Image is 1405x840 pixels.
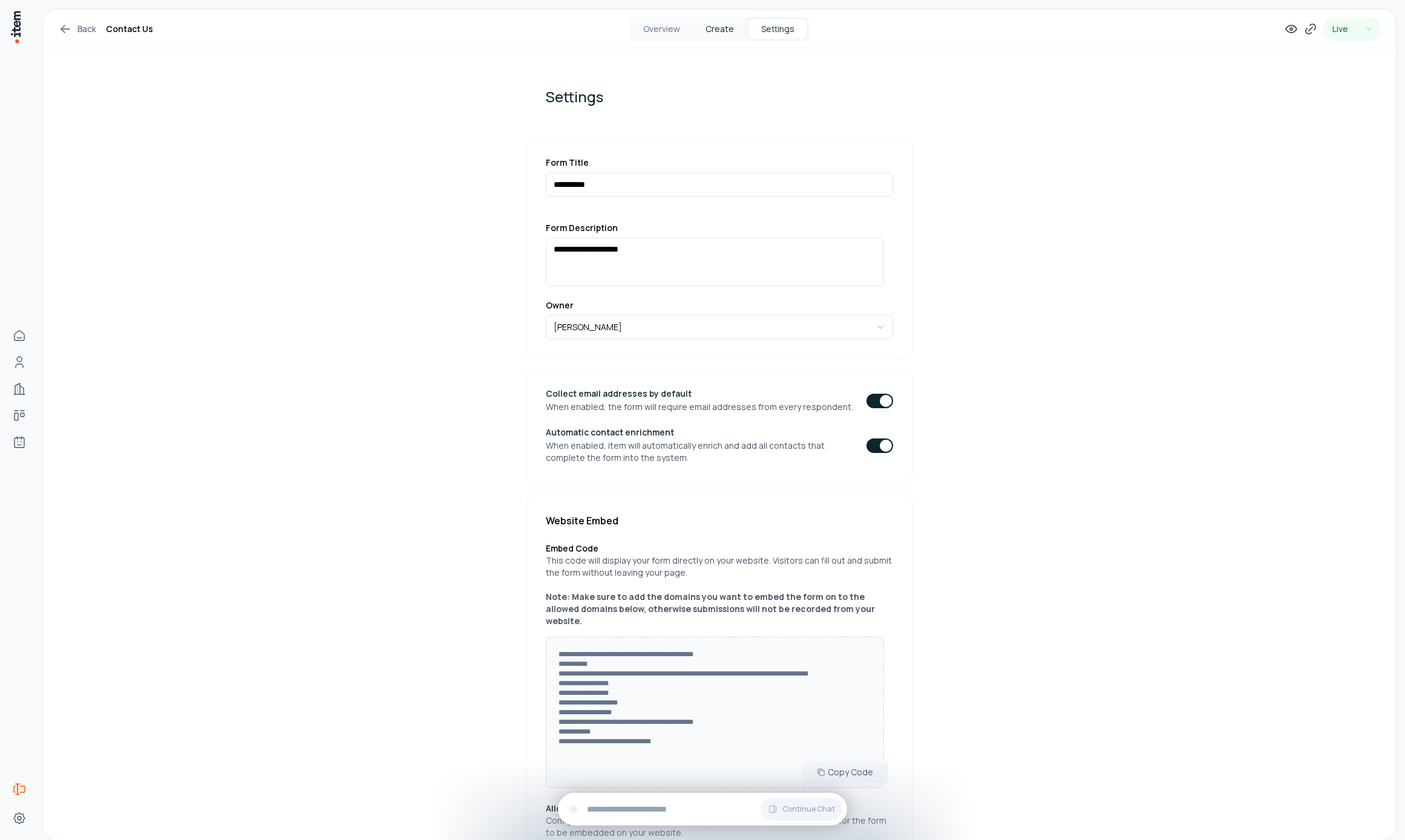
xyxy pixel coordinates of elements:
label: Owner [546,301,893,310]
div: Continue Chat [558,793,847,825]
a: Companies [7,377,31,401]
label: Form Description [546,223,893,233]
a: People [7,350,31,374]
img: Item Brain Logo [10,10,22,44]
a: Deals [7,403,31,428]
button: Copy Code [802,761,888,783]
h3: Embed Code [546,542,893,555]
h3: Collect email addresses by default [546,389,853,399]
a: Home [7,324,31,348]
button: Overview [632,19,690,39]
strong: Note: Make sure to add the domains you want to embed the form on to the allowed domains below, ot... [546,591,875,627]
h3: Automatic contact enrichment [546,428,857,437]
h1: Settings [545,87,913,106]
p: When enabled, item will automatically enrich and add all contacts that complete the form into the... [546,440,857,464]
button: Continue Chat [761,798,842,821]
a: Agents [7,430,31,454]
p: When enabled, the form will require email addresses from every respondent. [546,401,853,413]
h3: Allowed Domains [546,803,893,815]
p: Configure which websites can embed this form securely. This is required for the form to be embedd... [546,815,893,839]
label: Form Title [546,158,893,168]
p: This code will display your form directly on your website. Visitors can fill out and submit the f... [546,555,893,627]
span: Continue Chat [782,804,835,814]
a: Forms [7,777,31,801]
a: Back [58,22,96,36]
button: Settings [748,19,807,39]
h1: Contact Us [106,22,153,36]
a: Settings [7,806,31,830]
h2: Website Embed [546,513,893,528]
button: Create [690,19,748,39]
